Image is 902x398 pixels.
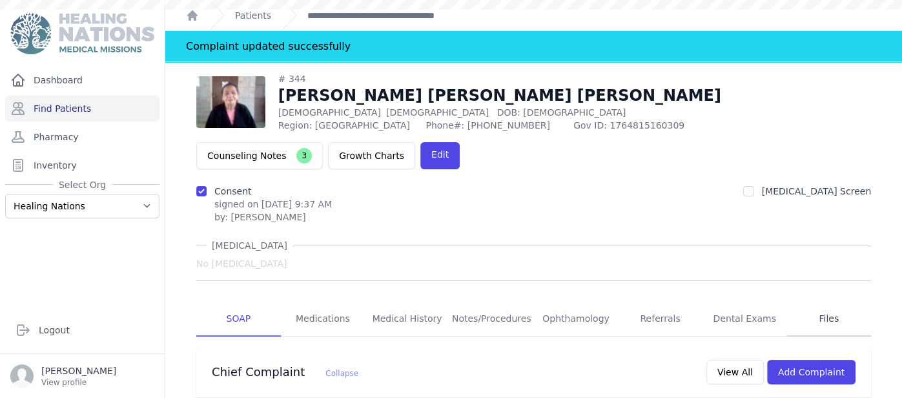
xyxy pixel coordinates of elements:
p: [PERSON_NAME] [41,364,116,377]
a: Growth Charts [328,142,415,169]
label: Consent [214,186,251,196]
a: Dental Exams [702,302,787,337]
a: Inventory [5,152,159,178]
a: [PERSON_NAME] View profile [10,364,154,388]
label: [MEDICAL_DATA] Screen [761,186,871,196]
div: # 344 [278,72,721,85]
a: Referrals [618,302,702,337]
p: [DEMOGRAPHIC_DATA] [278,106,721,119]
span: DOB: [DEMOGRAPHIC_DATA] [497,107,626,118]
a: Pharmacy [5,124,159,150]
span: Region: [GEOGRAPHIC_DATA] [278,119,418,132]
img: Medical Missions EMR [10,13,154,54]
a: Files [786,302,871,337]
img: eoVKNzXZAAAACV0RVh0ZGF0ZTpjcmVhdGUAMjAyNC0wMS0wMlQxNDo0Mzo0OSswMDowMBf1WIEAAAAldEVYdGRhdGU6bW9kaW... [196,76,265,128]
span: [DEMOGRAPHIC_DATA] [386,107,489,118]
a: Medical History [365,302,449,337]
span: No [MEDICAL_DATA] [196,257,287,270]
span: Gov ID: 1764815160309 [573,119,721,132]
span: Collapse [325,369,358,378]
a: Notes/Procedures [449,302,534,337]
span: [MEDICAL_DATA] [207,239,292,252]
span: Phone#: [PHONE_NUMBER] [425,119,566,132]
a: SOAP [196,302,281,337]
a: Find Patients [5,96,159,121]
a: Edit [420,142,460,169]
p: signed on [DATE] 9:37 AM [214,198,332,211]
button: Add Complaint [767,360,856,384]
a: Ophthamology [534,302,619,337]
div: Notification [165,31,902,62]
button: View All [706,360,764,384]
div: by: [PERSON_NAME] [214,211,332,224]
div: Complaint updated successfully [186,31,351,61]
h1: [PERSON_NAME] [PERSON_NAME] [PERSON_NAME] [278,85,721,106]
a: Dashboard [5,67,159,93]
span: Select Org [54,178,111,191]
p: View profile [41,377,116,388]
a: Logout [10,317,154,343]
a: Patients [235,9,271,22]
nav: Tabs [196,302,871,337]
button: Counseling Notes3 [196,142,323,169]
a: Medications [281,302,365,337]
span: 3 [296,148,312,163]
h3: Chief Complaint [212,364,358,380]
